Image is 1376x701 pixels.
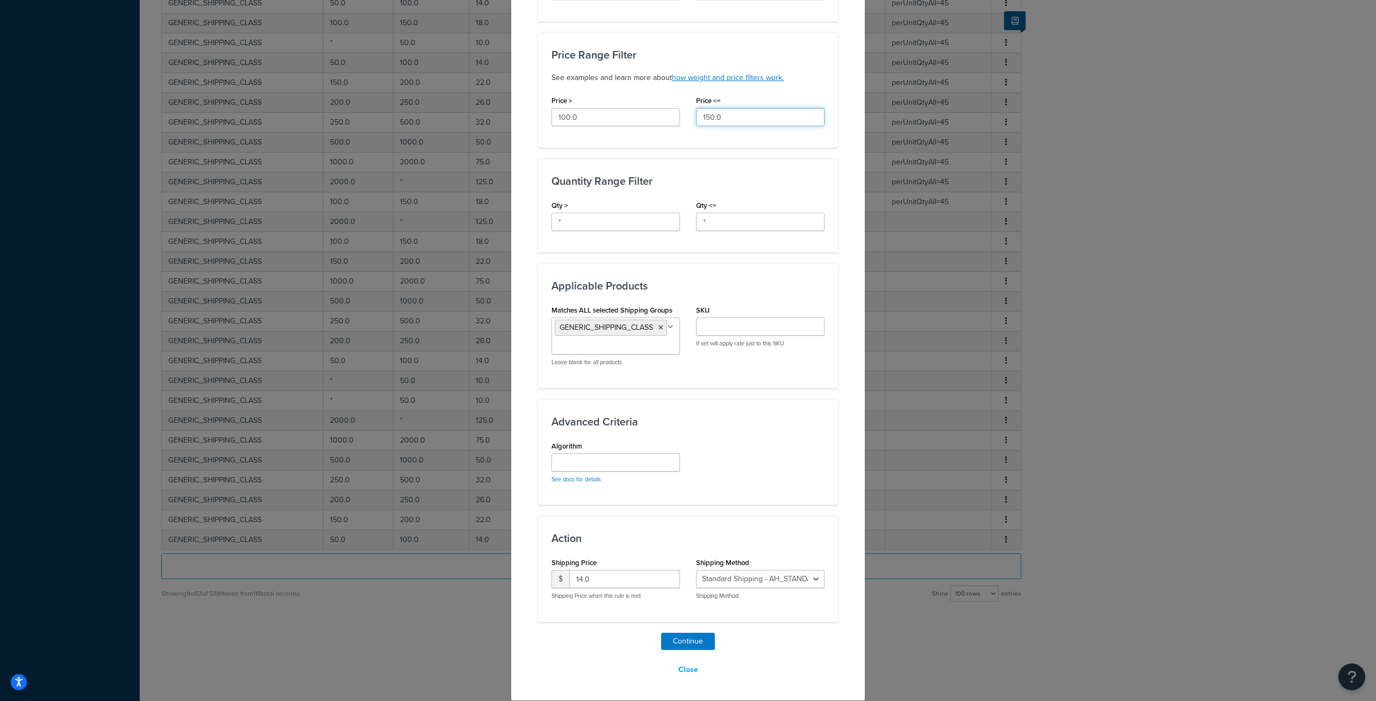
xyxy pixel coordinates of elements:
label: Shipping Method [696,559,749,567]
span: GENERIC_SHIPPING_CLASS [560,322,653,333]
span: $ [551,570,569,588]
label: Qty <= [696,201,716,209]
a: how weight and price filters work. [672,72,784,83]
h3: Applicable Products [551,280,825,292]
label: Shipping Price [551,559,597,567]
p: Leave blank for all products [551,358,680,366]
label: SKU [696,306,709,314]
p: If set will apply rate just to this SKU [696,339,825,348]
button: Continue [661,633,715,650]
p: Shipping Method [696,592,825,600]
h3: Price Range Filter [551,49,825,61]
label: Algorithm [551,442,582,450]
label: Matches ALL selected Shipping Groups [551,306,672,314]
p: Shipping Price when this rule is met [551,592,680,600]
label: Price <= [696,97,721,105]
h3: Action [551,532,825,544]
a: See docs for details [551,475,601,483]
label: Qty > [551,201,568,209]
p: See examples and learn more about [551,71,825,84]
button: Close [671,661,705,679]
h3: Advanced Criteria [551,416,825,428]
label: Price > [551,97,572,105]
h3: Quantity Range Filter [551,175,825,187]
